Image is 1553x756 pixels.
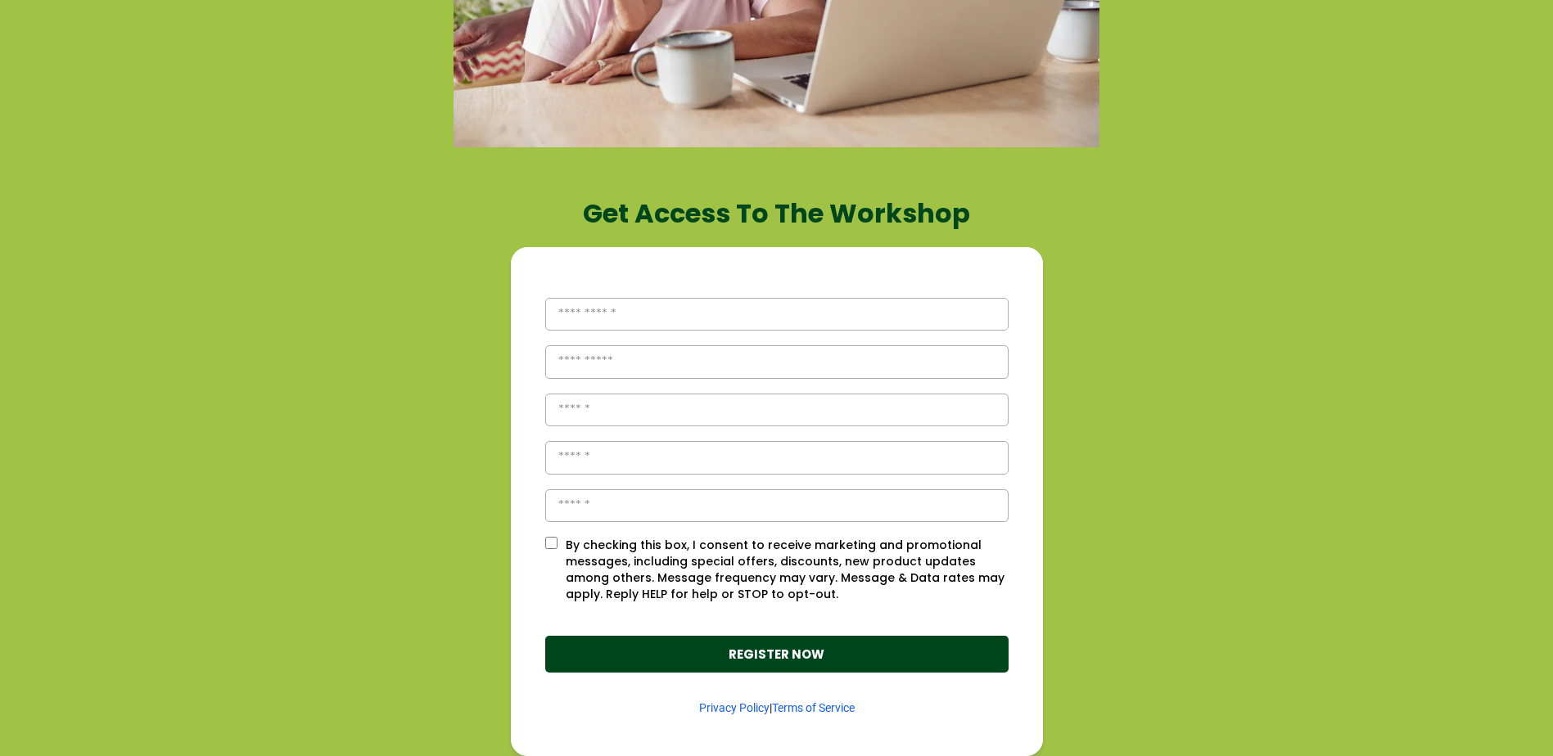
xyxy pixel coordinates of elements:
a: Terms of Service [772,701,855,714]
strong: REGISTER NOW [729,646,824,663]
p: By checking this box, I consent to receive marketing and promotional messages, including special ... [566,537,1009,602]
p: | [545,700,1009,717]
a: Privacy Policy [699,701,770,714]
button: REGISTER NOW [545,636,1009,673]
h1: Get Access To The Workshop [302,196,1252,231]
